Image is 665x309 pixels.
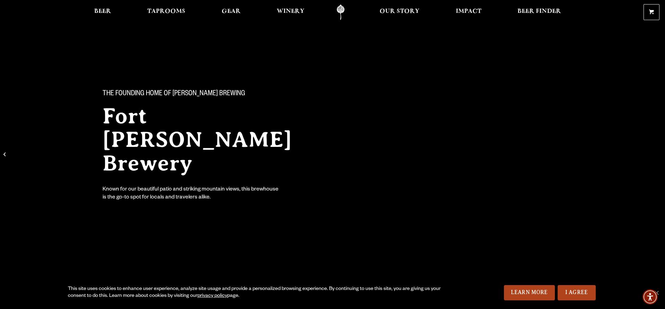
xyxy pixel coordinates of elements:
[375,5,424,20] a: Our Story
[197,293,227,299] a: privacy policy
[513,5,566,20] a: Beer Finder
[517,9,561,14] span: Beer Finder
[68,286,446,300] div: This site uses cookies to enhance user experience, analyze site usage and provide a personalized ...
[94,9,111,14] span: Beer
[90,5,116,20] a: Beer
[277,9,304,14] span: Winery
[558,285,596,300] a: I Agree
[222,9,241,14] span: Gear
[103,104,319,175] h2: Fort [PERSON_NAME] Brewery
[642,289,658,304] div: Accessibility Menu
[217,5,245,20] a: Gear
[328,5,354,20] a: Odell Home
[456,9,481,14] span: Impact
[143,5,190,20] a: Taprooms
[103,186,280,202] div: Known for our beautiful patio and striking mountain views, this brewhouse is the go-to spot for l...
[380,9,419,14] span: Our Story
[504,285,555,300] a: Learn More
[272,5,309,20] a: Winery
[103,90,245,99] span: The Founding Home of [PERSON_NAME] Brewing
[451,5,486,20] a: Impact
[147,9,185,14] span: Taprooms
